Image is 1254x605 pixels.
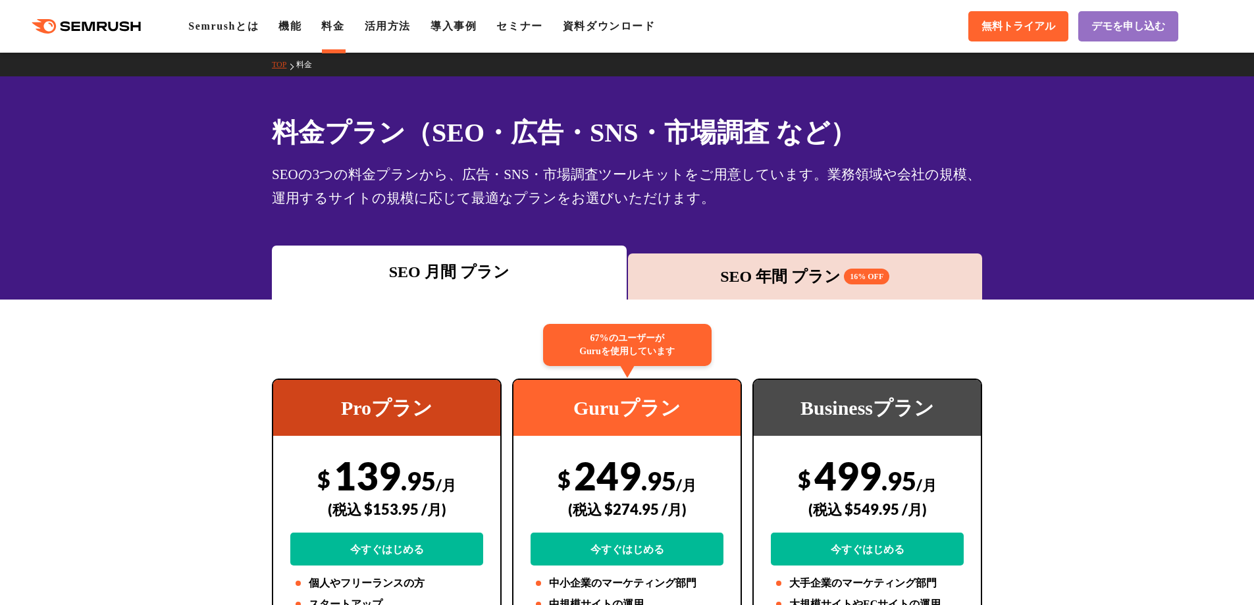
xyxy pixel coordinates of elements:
span: 16% OFF [844,269,889,284]
a: 料金 [296,60,322,69]
span: .95 [881,465,916,496]
a: デモを申し込む [1078,11,1178,41]
div: 499 [771,452,964,566]
a: 料金 [321,20,344,32]
li: 中小企業のマーケティング部門 [531,575,723,591]
div: (税込 $153.95 /月) [290,486,483,533]
a: 今すぐはじめる [290,533,483,566]
div: SEO 年間 プラン [635,265,976,288]
a: 今すぐはじめる [531,533,723,566]
span: /月 [676,476,696,494]
a: 機能 [278,20,301,32]
div: 67%のユーザーが Guruを使用しています [543,324,712,366]
span: 無料トライアル [981,20,1055,34]
a: 導入事例 [431,20,477,32]
li: 大手企業のマーケティング部門 [771,575,964,591]
a: Semrushとは [188,20,259,32]
div: Guruプラン [513,380,741,436]
span: $ [798,465,811,492]
span: .95 [401,465,436,496]
div: SEOの3つの料金プランから、広告・SNS・市場調査ツールキットをご用意しています。業務領域や会社の規模、運用するサイトの規模に応じて最適なプランをお選びいただけます。 [272,163,982,210]
div: (税込 $549.95 /月) [771,486,964,533]
span: $ [317,465,330,492]
div: 139 [290,452,483,566]
span: .95 [641,465,676,496]
h1: 料金プラン（SEO・広告・SNS・市場調査 など） [272,113,982,152]
span: デモを申し込む [1091,20,1165,34]
div: Businessプラン [754,380,981,436]
a: 今すぐはじめる [771,533,964,566]
a: 資料ダウンロード [563,20,656,32]
span: $ [558,465,571,492]
li: 個人やフリーランスの方 [290,575,483,591]
div: (税込 $274.95 /月) [531,486,723,533]
a: TOP [272,60,296,69]
a: 無料トライアル [968,11,1068,41]
a: 活用方法 [365,20,411,32]
div: 249 [531,452,723,566]
a: セミナー [496,20,542,32]
div: Proプラン [273,380,500,436]
span: /月 [436,476,456,494]
span: /月 [916,476,937,494]
div: SEO 月間 プラン [278,260,620,284]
